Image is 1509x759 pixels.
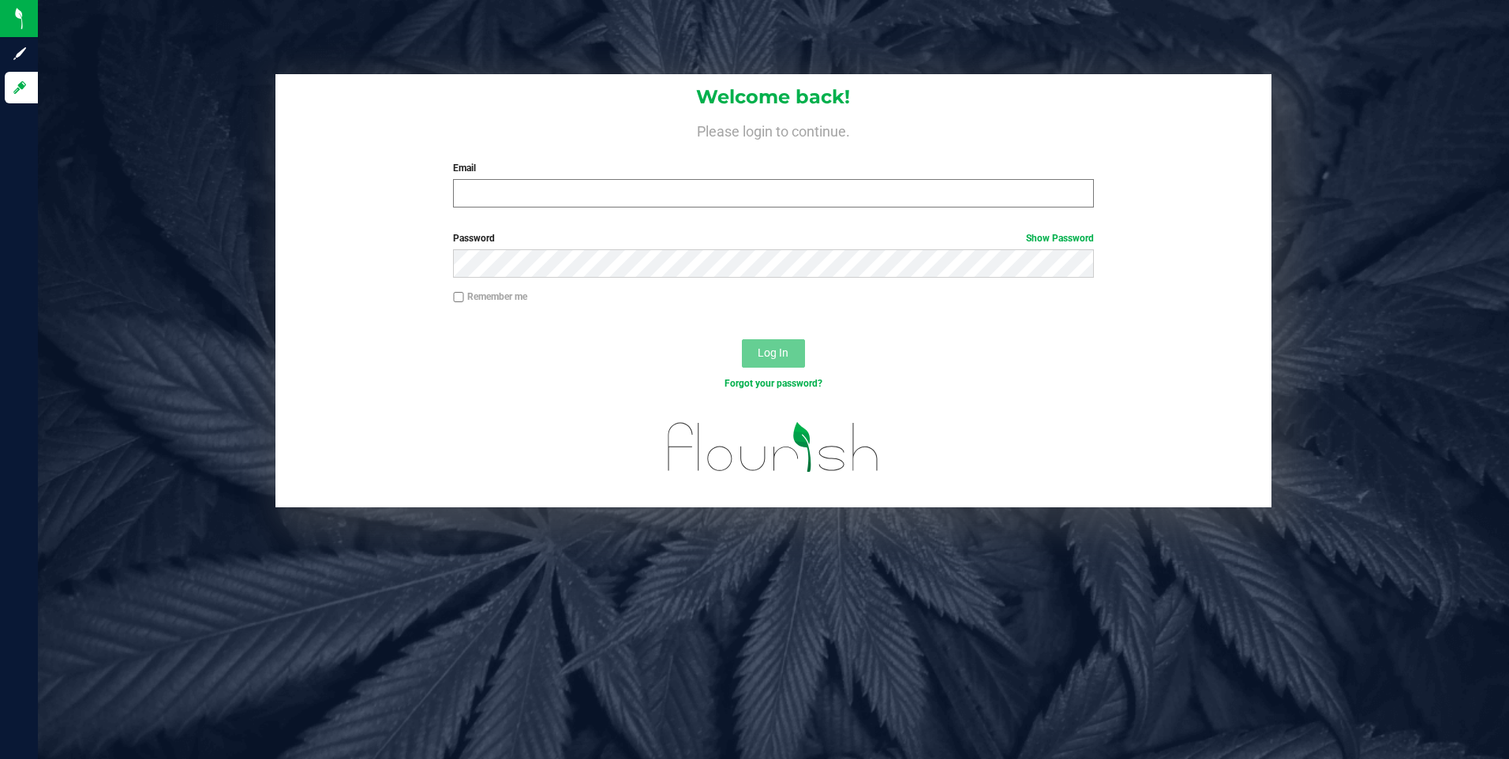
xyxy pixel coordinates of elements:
label: Email [453,161,1094,175]
span: Log In [758,346,788,359]
a: Show Password [1026,233,1094,244]
img: flourish_logo.svg [649,407,898,488]
span: Password [453,233,495,244]
input: Remember me [453,292,464,303]
a: Forgot your password? [725,378,822,389]
h4: Please login to continue. [275,120,1272,139]
button: Log In [742,339,805,368]
inline-svg: Log in [12,80,28,95]
label: Remember me [453,290,527,304]
h1: Welcome back! [275,87,1272,107]
inline-svg: Sign up [12,46,28,62]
